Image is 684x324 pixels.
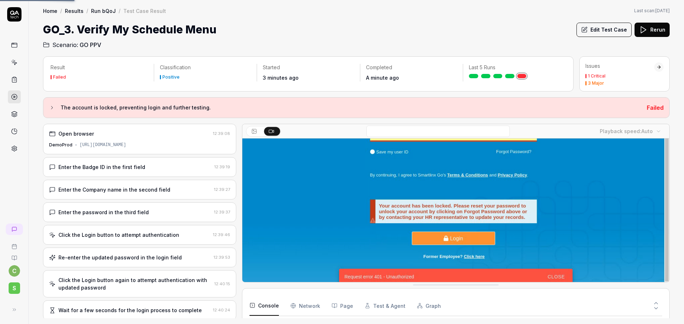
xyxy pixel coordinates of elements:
[3,277,25,295] button: S
[58,163,145,171] div: Enter the Badge ID in the first field
[213,307,230,313] time: 12:40:24
[119,7,120,14] div: /
[6,224,23,235] a: New conversation
[80,41,101,49] span: GO PPV
[43,7,57,14] a: Home
[123,7,166,14] div: Test Case Result
[213,232,230,237] time: 12:39:46
[58,186,170,193] div: Enter the Company name in the second field
[58,306,202,314] div: Wait for a few seconds for the login process to complete
[3,249,25,261] a: Documentation
[635,23,670,37] button: Rerun
[213,131,230,136] time: 12:39:08
[3,238,25,249] a: Book a call with us
[58,276,212,291] div: Click the Login button again to attempt authentication with updated password
[80,142,126,148] div: [URL][DOMAIN_NAME]
[263,64,354,71] p: Started
[43,41,101,49] a: Scenario:GO PPV
[634,8,670,14] button: Last scan:[DATE]
[53,75,66,79] div: Failed
[214,210,230,215] time: 12:39:37
[91,7,116,14] a: Run bQoJ
[417,296,441,316] button: Graph
[250,296,279,316] button: Console
[332,296,353,316] button: Page
[58,130,94,137] div: Open browser
[9,282,20,294] span: S
[585,62,654,70] div: Issues
[86,7,88,14] div: /
[51,64,148,71] p: Result
[49,103,641,112] button: The account is locked, preventing login and further testing.
[160,64,251,71] p: Classification
[366,64,457,71] p: Completed
[9,265,20,277] button: c
[58,231,179,239] div: Click the Login button to attempt authentication
[214,281,230,286] time: 12:40:15
[51,41,78,49] span: Scenario:
[647,104,664,111] span: Failed
[58,254,182,261] div: Re-enter the updated password in the login field
[263,75,299,81] time: 3 minutes ago
[58,208,149,216] div: Enter the password in the third field
[43,22,217,38] h1: GO_3. Verify My Schedule Menu
[469,64,560,71] p: Last 5 Runs
[61,103,641,112] h3: The account is locked, preventing login and further testing.
[214,255,230,260] time: 12:39:53
[576,23,632,37] button: Edit Test Case
[600,127,653,135] div: Playback speed:
[214,187,230,192] time: 12:39:27
[365,296,405,316] button: Test & Agent
[162,75,180,79] div: Positive
[588,81,604,85] div: 3 Major
[366,75,399,81] time: A minute ago
[214,164,230,169] time: 12:39:19
[60,7,62,14] div: /
[634,8,670,14] span: Last scan:
[588,74,605,78] div: 1 Critical
[65,7,84,14] a: Results
[655,8,670,13] time: [DATE]
[49,142,72,148] div: DemoProd
[290,296,320,316] button: Network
